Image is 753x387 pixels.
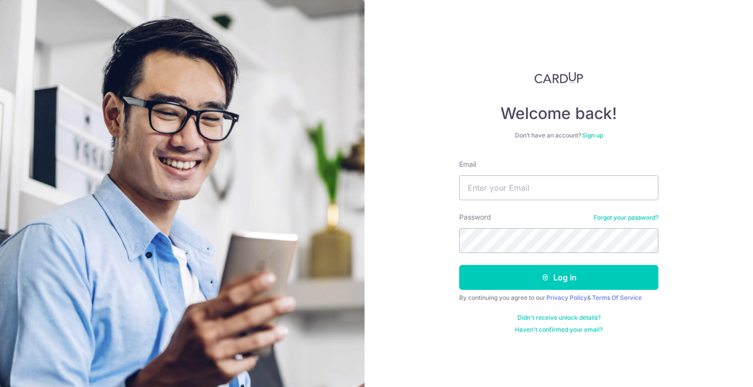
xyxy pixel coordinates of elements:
[459,131,658,139] div: Don’t have an account?
[582,131,603,139] a: Sign up
[594,214,658,222] a: Forgot your password?
[459,265,658,290] button: Log in
[459,294,658,302] div: By continuing you agree to our &
[546,294,587,301] a: Privacy Policy
[459,159,476,169] label: Email
[592,294,642,301] a: Terms Of Service
[534,72,583,84] img: CardUp Logo
[515,326,603,334] a: Haven't confirmed your email?
[517,314,601,322] a: Didn't receive unlock details?
[459,175,658,200] input: Enter your Email
[459,104,658,124] h4: Welcome back!
[459,212,491,222] label: Password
